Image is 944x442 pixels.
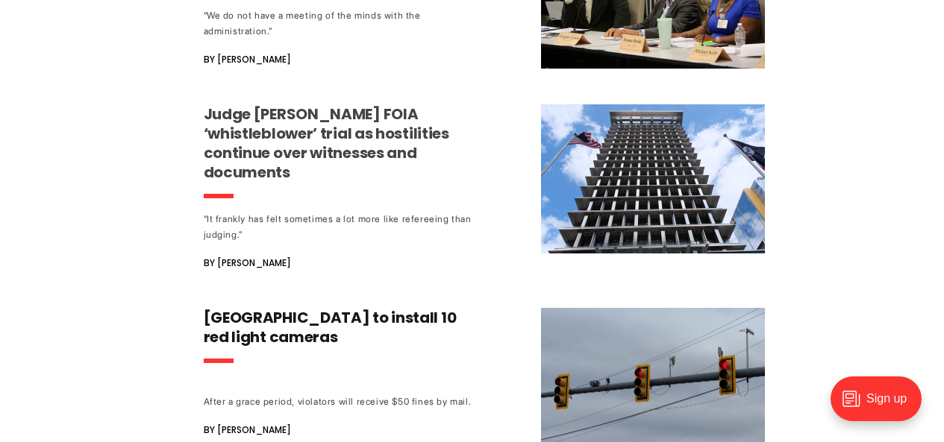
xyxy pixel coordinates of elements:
img: Judge postpones FOIA ‘whistleblower’ trial as hostilities continue over witnesses and documents [541,104,765,253]
span: By [PERSON_NAME] [204,254,291,272]
div: After a grace period, violators will receive $50 fines by mail. [204,394,481,409]
h3: [GEOGRAPHIC_DATA] to install 10 red light cameras [204,308,481,347]
iframe: portal-trigger [818,369,944,442]
div: “It frankly has felt sometimes a lot more like refereeing than judging.” [204,211,481,242]
h3: Judge [PERSON_NAME] FOIA ‘whistleblower’ trial as hostilities continue over witnesses and documents [204,104,481,182]
span: By [PERSON_NAME] [204,421,291,439]
a: Judge [PERSON_NAME] FOIA ‘whistleblower’ trial as hostilities continue over witnesses and documen... [204,104,765,272]
span: By [PERSON_NAME] [204,51,291,69]
div: “We do not have a meeting of the minds with the administration.” [204,7,481,39]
